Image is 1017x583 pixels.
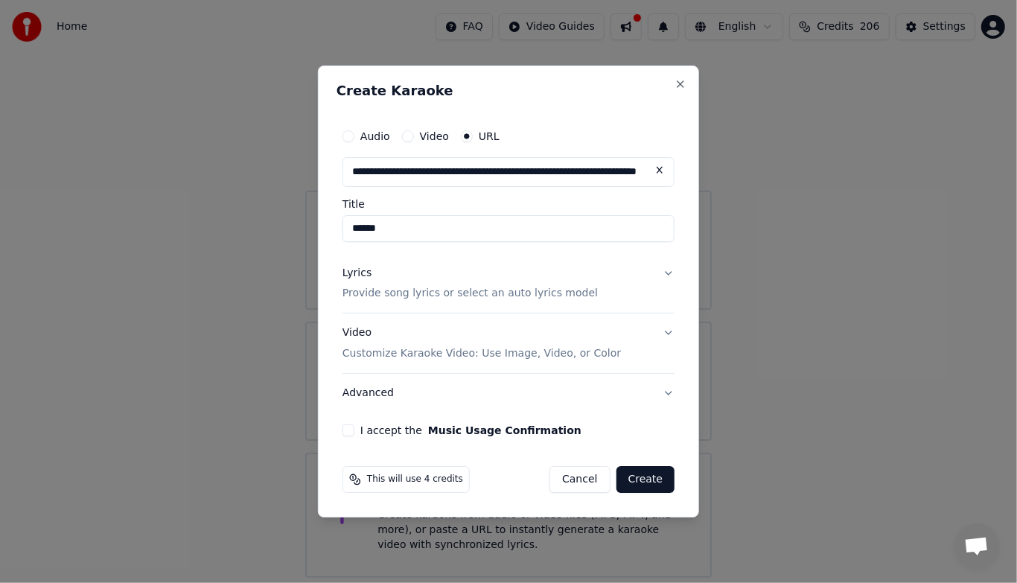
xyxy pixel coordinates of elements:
[616,466,675,493] button: Create
[342,346,621,361] p: Customize Karaoke Video: Use Image, Video, or Color
[360,425,581,436] label: I accept the
[420,131,449,141] label: Video
[479,131,500,141] label: URL
[342,374,675,412] button: Advanced
[342,326,621,362] div: Video
[342,199,675,209] label: Title
[342,254,675,313] button: LyricsProvide song lyrics or select an auto lyrics model
[549,466,610,493] button: Cancel
[360,131,390,141] label: Audio
[342,314,675,374] button: VideoCustomize Karaoke Video: Use Image, Video, or Color
[367,474,463,485] span: This will use 4 credits
[342,266,372,281] div: Lyrics
[337,84,680,98] h2: Create Karaoke
[428,425,581,436] button: I accept the
[342,287,598,302] p: Provide song lyrics or select an auto lyrics model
